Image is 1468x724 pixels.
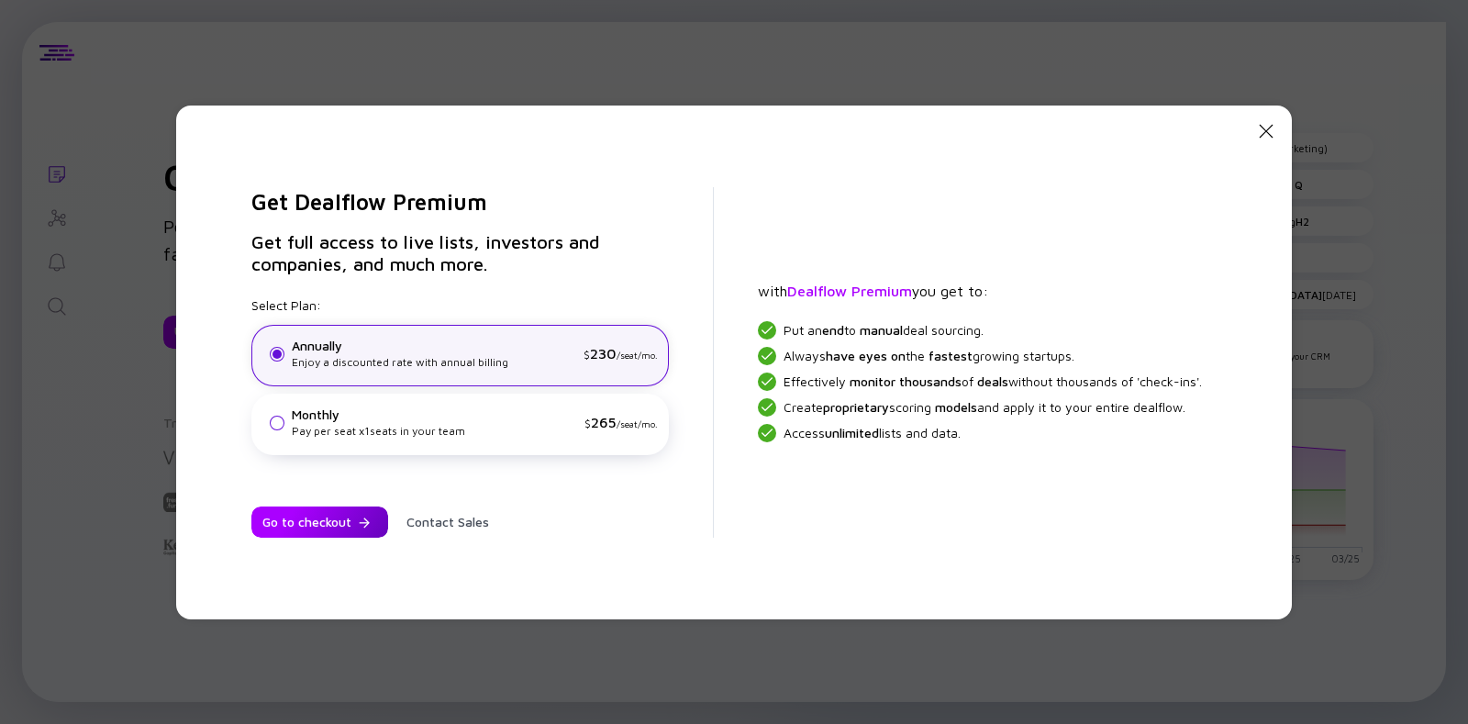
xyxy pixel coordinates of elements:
button: Go to checkout [251,507,388,538]
h3: Get full access to live lists, investors and companies, and much more. [251,231,669,275]
span: 230 [590,345,617,362]
div: Pay per seat x 1 seats in your team [292,423,577,440]
div: Enjoy a discounted rate with annual billing [292,354,576,371]
span: Effectively of without thousands of 'check-ins'. [784,373,1202,389]
span: proprietary [823,399,889,415]
span: /seat/mo. [617,350,658,361]
div: Monthly [292,407,577,423]
span: manual [860,322,903,338]
button: Contact Sales [395,507,500,538]
span: 265 [591,414,617,430]
span: Dealflow Premium [787,283,912,299]
span: with you get to: [758,283,988,299]
span: monitor thousands [850,373,962,389]
div: $ [584,414,658,432]
span: unlimited [825,425,879,440]
h2: Get Dealflow Premium [251,187,669,217]
span: have eyes on [826,348,906,363]
span: Create scoring and apply it to your entire dealflow. [784,399,1185,415]
span: Put an to deal sourcing. [784,322,984,338]
span: end [822,322,844,338]
span: fastest [929,348,973,363]
span: models [935,399,977,415]
div: Select Plan: [251,297,669,455]
div: Annually [292,338,576,354]
div: $ [584,345,658,363]
span: Access lists and data. [784,425,961,440]
span: deals [977,373,1008,389]
span: Always the growing startups. [784,348,1074,363]
span: /seat/mo. [617,418,658,429]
